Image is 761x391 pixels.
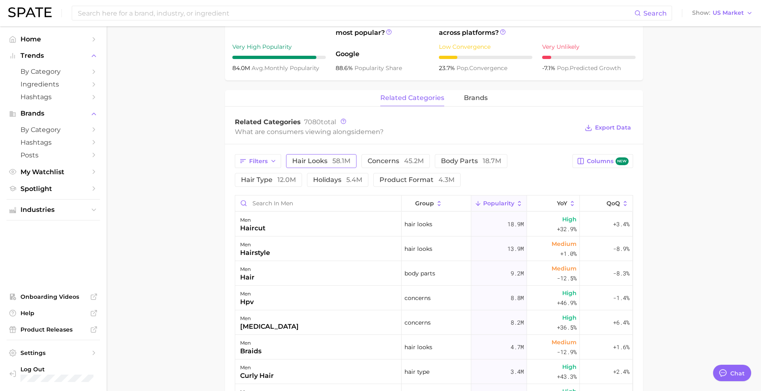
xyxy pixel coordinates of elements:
[557,224,577,234] span: +32.9%
[380,94,444,102] span: related categories
[7,204,100,216] button: Industries
[7,91,100,103] a: Hashtags
[471,195,527,211] button: Popularity
[20,52,86,59] span: Trends
[20,80,86,88] span: Ingredients
[77,6,634,20] input: Search here for a brand, industry, or ingredient
[249,158,268,165] span: Filters
[643,9,667,17] span: Search
[8,7,52,17] img: SPATE
[7,107,100,120] button: Brands
[232,64,252,72] span: 84.0m
[587,157,628,165] span: Columns
[20,349,86,357] span: Settings
[240,371,274,381] div: curly hair
[7,123,100,136] a: by Category
[235,310,633,335] button: men[MEDICAL_DATA]concerns8.2mHigh+36.5%+6.4%
[613,318,629,327] span: +6.4%
[557,200,567,207] span: YoY
[464,94,488,102] span: brands
[404,244,432,254] span: hair looks
[557,64,570,72] abbr: popularity index
[241,177,296,183] span: hair type
[402,195,471,211] button: group
[7,149,100,161] a: Posts
[365,128,380,136] span: men
[240,289,254,299] div: men
[511,318,524,327] span: 8.2m
[20,35,86,43] span: Home
[613,367,629,377] span: +2.4%
[240,264,254,274] div: men
[483,200,514,207] span: Popularity
[552,239,577,249] span: Medium
[235,261,633,286] button: menhairbody parts9.2mMedium-12.5%-8.3%
[20,293,86,300] span: Onboarding Videos
[336,18,429,45] span: Which platform is most popular?
[240,363,274,373] div: men
[690,8,755,18] button: ShowUS Market
[252,64,319,72] span: monthly popularity
[240,322,299,332] div: [MEDICAL_DATA]
[404,219,432,229] span: hair looks
[483,157,501,165] span: 18.7m
[235,195,401,211] input: Search in men
[404,293,431,303] span: concerns
[542,18,636,38] span: Will it last?
[240,273,254,282] div: hair
[7,363,100,384] a: Log out. Currently logged in with e-mail rina.brinas@loreal.com.
[240,248,270,258] div: hairstyle
[235,286,633,310] button: menhpvconcerns8.8mHigh+46.9%-1.4%
[7,307,100,319] a: Help
[542,42,636,52] div: Very Unlikely
[607,200,620,207] span: QoQ
[616,157,629,165] span: new
[304,118,321,126] span: 7080
[613,293,629,303] span: -1.4%
[20,139,86,146] span: Hashtags
[692,11,710,15] span: Show
[583,122,633,134] button: Export Data
[235,212,633,236] button: menhaircuthair looks18.9mHigh+32.9%+3.4%
[235,335,633,359] button: menbraidshair looks4.7mMedium-12.9%+1.6%
[557,347,577,357] span: -12.9%
[457,64,469,72] abbr: popularity index
[7,166,100,178] a: My Watchlist
[240,338,261,348] div: men
[232,18,326,38] span: How big is this trend?
[404,342,432,352] span: hair looks
[613,268,629,278] span: -8.3%
[232,42,326,52] div: Very High Popularity
[557,372,577,382] span: +43.3%
[557,298,577,308] span: +46.9%
[379,177,454,183] span: product format
[240,297,254,307] div: hpv
[20,110,86,117] span: Brands
[542,56,636,59] div: 1 / 10
[240,240,270,250] div: men
[20,309,86,317] span: Help
[7,136,100,149] a: Hashtags
[368,158,424,164] span: concerns
[235,118,301,126] span: Related Categories
[613,219,629,229] span: +3.4%
[7,182,100,195] a: Spotlight
[292,158,350,164] span: hair looks
[552,264,577,273] span: Medium
[235,154,281,168] button: Filters
[20,151,86,159] span: Posts
[441,158,501,164] span: body parts
[235,359,633,384] button: mencurly hairhair type3.4mHigh+43.3%+2.4%
[7,291,100,303] a: Onboarding Videos
[507,219,524,229] span: 18.9m
[7,50,100,62] button: Trends
[20,93,86,101] span: Hashtags
[562,313,577,323] span: High
[304,118,336,126] span: total
[7,347,100,359] a: Settings
[235,236,633,261] button: menhairstylehair looks13.9mMedium+1.0%-8.9%
[346,176,362,184] span: 5.4m
[20,68,86,75] span: by Category
[404,268,435,278] span: body parts
[511,367,524,377] span: 3.4m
